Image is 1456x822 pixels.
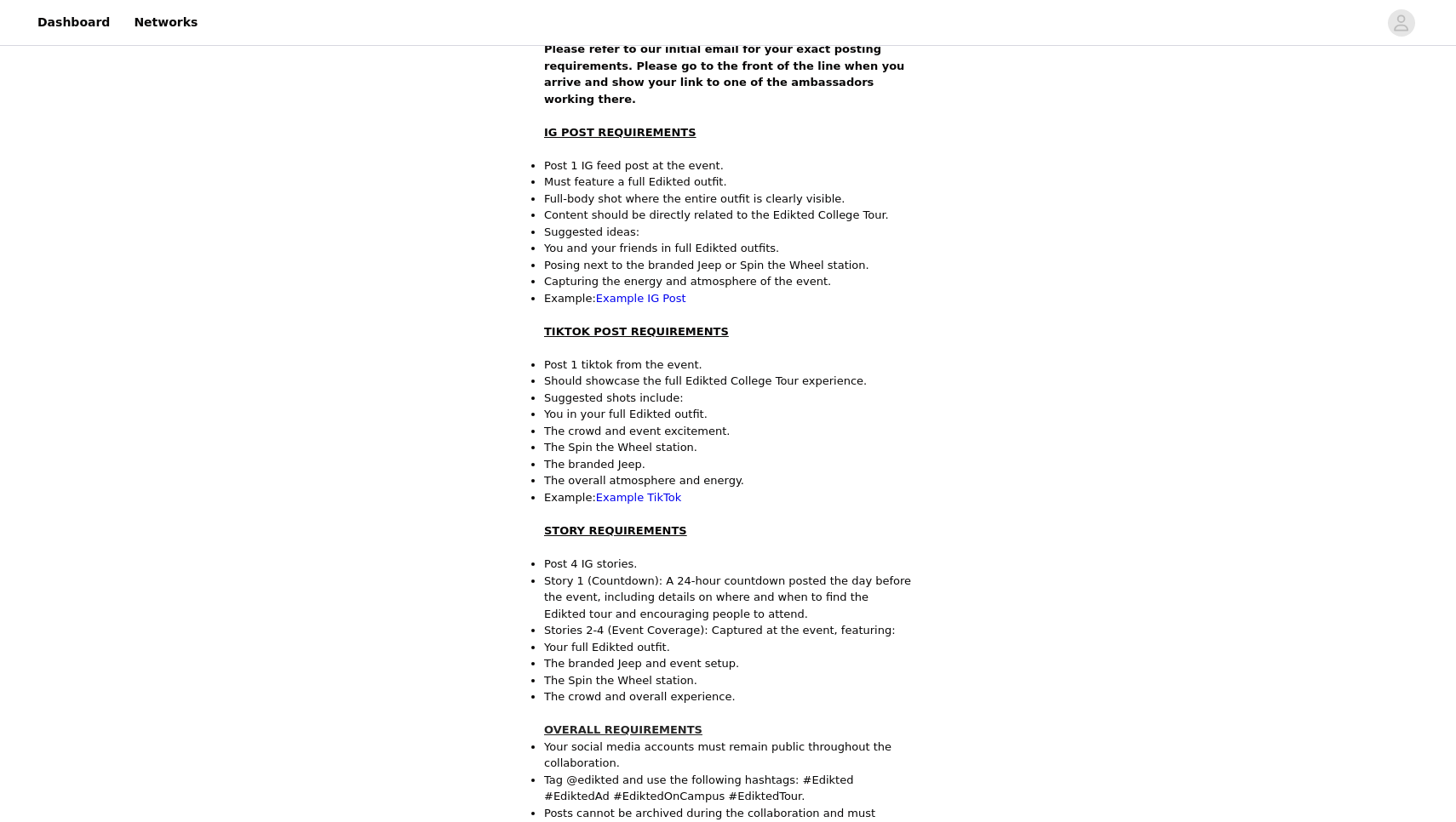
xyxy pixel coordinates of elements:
[544,191,912,208] p: Full-body shot where the entire outfit is clearly visible.
[544,556,912,573] p: Post 4 IG stories.
[544,390,912,407] p: Suggested shots include:
[544,439,912,456] p: The Spin the Wheel station.
[27,3,120,42] a: Dashboard
[544,672,912,689] p: The Spin the Wheel station.
[1393,9,1409,37] div: avatar
[544,273,912,290] p: Capturing the energy and atmosphere of the event.
[544,207,912,224] p: Content should be directly related to the Edikted College Tour.
[544,489,912,506] li: Example:
[544,373,912,390] p: Should showcase the full Edikted College Tour experience.
[544,472,912,489] p: The overall atmosphere and energy.
[544,688,912,705] p: The crowd and overall experience.
[544,406,912,423] p: You in your full Edikted outfit.
[544,257,912,274] p: Posing next to the branded Jeep or Spin the Wheel station.
[544,739,912,772] p: Your social media accounts must remain public throughout the collaboration.
[544,423,912,440] p: The crowd and event excitement.
[544,622,912,639] p: Stories 2-4 (Event Coverage): Captured at the event, featuring:
[544,772,912,805] p: Tag @edikted and use the following hashtags: #Edikted #EdiktedAd #EdiktedOnCampus #EdiktedTour.
[544,126,696,139] strong: IG POST REQUIREMENTS
[544,639,912,656] p: Your full Edikted outfit.
[544,456,912,473] p: The branded Jeep.
[544,723,702,736] strong: OVERALL REQUIREMENTS
[544,655,912,672] p: The branded Jeep and event setup.
[123,3,208,42] a: Networks
[544,357,912,374] p: Post 1 tiktok from the event.
[544,573,912,623] p: Story 1 (Countdown): A 24-hour countdown posted the day before the event, including details on wh...
[544,174,912,191] p: Must feature a full Edikted outfit.
[596,292,686,305] a: Example IG Post
[544,43,904,106] strong: Please refer to our initial email for your exact posting requirements. Please go to the front of ...
[544,290,912,307] li: Example:
[544,240,912,257] p: You and your friends in full Edikted outfits.
[596,491,681,504] a: Example TikTok
[544,325,729,338] strong: TIKTOK POST REQUIREMENTS
[544,224,912,241] p: Suggested ideas:
[544,157,912,174] p: Post 1 IG feed post at the event.
[544,524,687,537] strong: STORY REQUIREMENTS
